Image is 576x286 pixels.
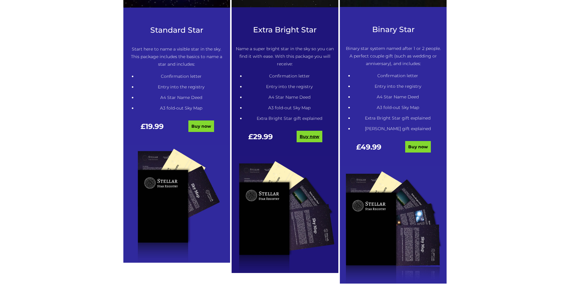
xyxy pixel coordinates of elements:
[340,166,447,284] img: tucked-2
[361,143,381,151] span: 49.99
[145,122,164,131] span: 19.99
[236,25,334,34] h3: Extra Bright Star
[128,45,226,68] p: Start here to name a visible star in the sky. This package includes the basics to name a star and...
[245,83,334,90] li: Entry into the registry
[137,73,226,80] li: Confirmation letter
[128,123,177,136] div: £
[232,156,338,273] img: tucked-1
[188,120,214,132] a: Buy now
[236,45,334,68] p: Name a super bright star in the sky so you can find it with ease. With this package you will rece...
[137,83,226,91] li: Entry into the registry
[245,104,334,112] li: A3 fold-out Sky Map
[353,125,442,133] li: [PERSON_NAME] gift explained
[353,72,442,80] li: Confirmation letter
[344,45,442,67] p: Binary star system named after 1 or 2 people. A perfect couple gift (such as wedding or anniversa...
[245,94,334,101] li: A4 Star Name Deed
[344,25,442,34] h3: Binary Star
[353,83,442,90] li: Entry into the registry
[353,104,442,111] li: A3 fold-out Sky Map
[344,143,393,157] div: £
[123,145,230,263] img: tucked-0
[353,93,442,101] li: A4 Star Name Deed
[245,115,334,122] li: Extra Bright Star gift explained
[128,26,226,35] h3: Standard Star
[253,132,273,141] span: 29.99
[245,72,334,80] li: Confirmation letter
[137,94,226,101] li: A4 Star Name Deed
[236,133,285,146] div: £
[137,104,226,112] li: A3 fold-out Sky Map
[405,141,431,153] a: Buy now
[297,131,322,142] a: Buy now
[353,114,442,122] li: Extra Bright Star gift explained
